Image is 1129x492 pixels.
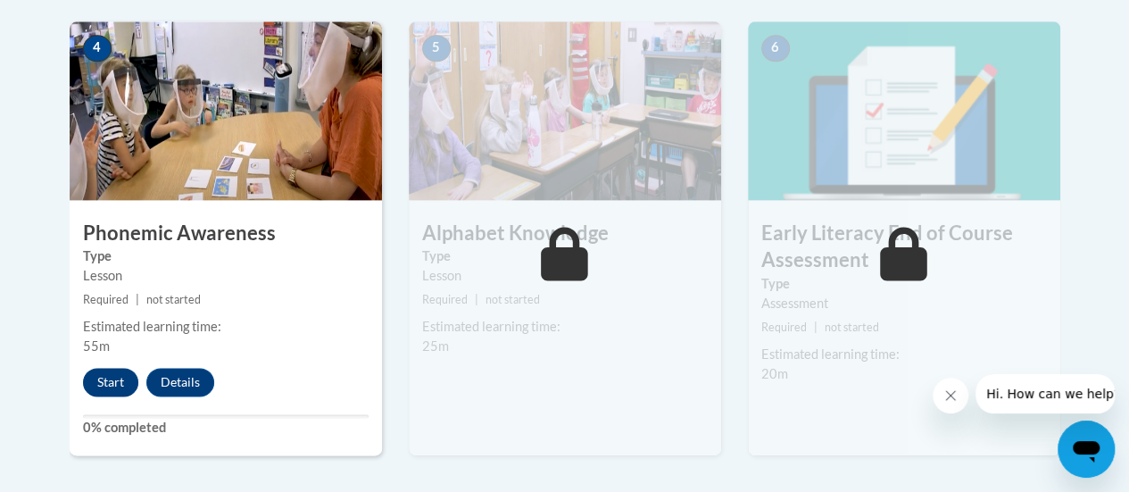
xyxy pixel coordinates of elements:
[146,368,214,396] button: Details
[83,266,369,286] div: Lesson
[70,21,382,200] img: Course Image
[136,293,139,306] span: |
[1058,421,1115,478] iframe: Button to launch messaging window
[422,293,468,306] span: Required
[761,366,788,381] span: 20m
[761,321,807,334] span: Required
[486,293,540,306] span: not started
[83,317,369,337] div: Estimated learning time:
[409,220,721,247] h3: Alphabet Knowledge
[83,35,112,62] span: 4
[761,345,1047,364] div: Estimated learning time:
[748,21,1060,200] img: Course Image
[83,246,369,266] label: Type
[422,317,708,337] div: Estimated learning time:
[761,274,1047,294] label: Type
[933,378,968,413] iframe: Close message
[11,13,145,27] span: Hi. How can we help?
[409,21,721,200] img: Course Image
[761,294,1047,313] div: Assessment
[83,418,369,438] label: 0% completed
[761,35,790,62] span: 6
[83,338,110,354] span: 55m
[975,374,1115,413] iframe: Message from company
[146,293,201,306] span: not started
[475,293,478,306] span: |
[422,246,708,266] label: Type
[422,266,708,286] div: Lesson
[814,321,818,334] span: |
[422,338,449,354] span: 25m
[825,321,879,334] span: not started
[422,35,451,62] span: 5
[748,220,1060,275] h3: Early Literacy End of Course Assessment
[83,293,129,306] span: Required
[70,220,382,247] h3: Phonemic Awareness
[83,368,138,396] button: Start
